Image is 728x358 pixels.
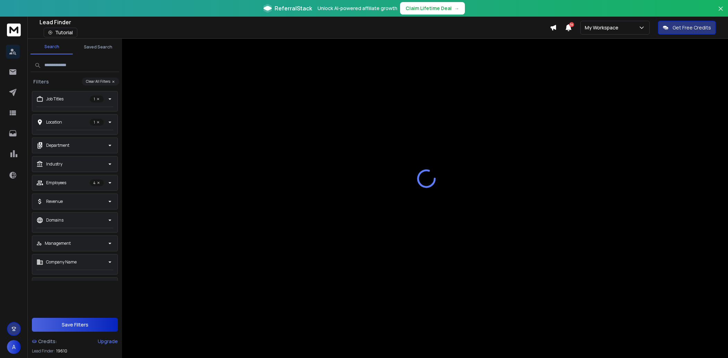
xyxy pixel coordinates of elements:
[45,241,71,246] p: Management
[90,119,104,126] p: 1
[82,78,119,86] button: Clear All Filters
[32,334,118,348] a: Credits:Upgrade
[32,318,118,332] button: Save Filters
[38,338,57,345] span: Credits:
[46,119,62,125] p: Location
[44,28,77,37] button: Tutorial
[7,340,21,354] button: A
[46,96,63,102] p: Job Titles
[46,217,63,223] p: Domains
[90,96,104,102] p: 1
[275,4,312,12] span: ReferralStack
[454,5,459,12] span: →
[31,78,52,85] h3: Filters
[400,2,465,15] button: Claim Lifetime Deal→
[46,180,66,186] p: Employees
[31,40,73,54] button: Search
[32,348,55,354] p: Lead Finder:
[46,199,63,204] p: Revenue
[673,24,711,31] p: Get Free Credits
[569,22,574,27] span: 14
[56,348,67,354] span: 19610
[585,24,621,31] p: My Workspace
[46,143,69,148] p: Department
[658,21,716,35] button: Get Free Credits
[90,179,104,186] p: 4
[318,5,397,12] p: Unlock AI-powered affiliate growth
[40,18,550,26] div: Lead Finder
[98,338,118,345] div: Upgrade
[46,161,62,167] p: Industry
[46,259,77,265] p: Company Name
[716,4,725,21] button: Close banner
[77,40,119,54] button: Saved Search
